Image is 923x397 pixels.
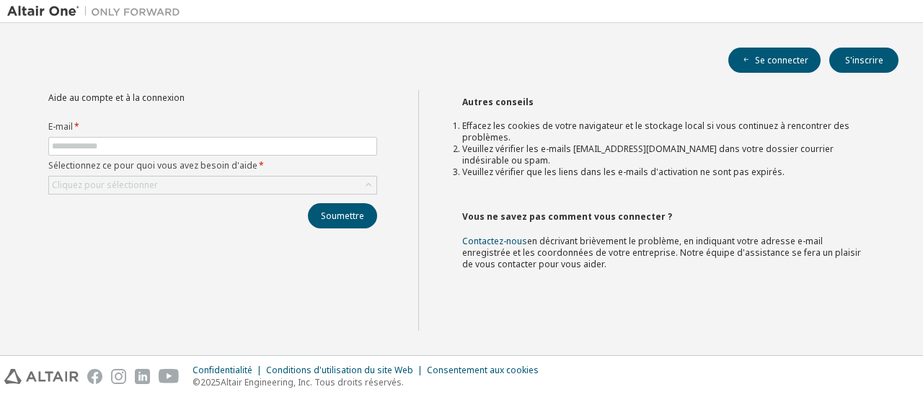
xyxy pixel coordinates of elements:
[845,54,883,66] font: S'inscrire
[48,92,185,104] font: Aide au compte et à la connexion
[321,210,364,222] font: Soumettre
[200,376,221,388] font: 2025
[87,369,102,384] img: facebook.svg
[462,166,785,178] font: Veuillez vérifier que les liens dans les e-mails d'activation ne sont pas expirés.
[266,364,413,376] font: Conditions d'utilisation du site Web
[4,369,79,384] img: altair_logo.svg
[308,203,377,228] button: Soumettre
[7,4,187,19] img: Altaïr Un
[462,235,861,270] font: en décrivant brièvement le problème, en indiquant votre adresse e-mail enregistrée et les coordon...
[221,376,404,388] font: Altair Engineering, Inc. Tous droits réservés.
[193,364,252,376] font: Confidentialité
[48,120,73,133] font: E-mail
[427,364,539,376] font: Consentement aux cookies
[462,210,672,223] font: Vous ne savez pas comment vous connecter ?
[462,143,834,166] font: Veuillez vérifier les e-mails [EMAIL_ADDRESS][DOMAIN_NAME] dans votre dossier courrier indésirabl...
[193,376,200,388] font: ©
[111,369,126,384] img: instagram.svg
[755,54,808,66] font: Se connecter
[159,369,180,384] img: youtube.svg
[462,96,534,108] font: Autres conseils
[135,369,150,384] img: linkedin.svg
[462,120,849,143] font: Effacez les cookies de votre navigateur et le stockage local si vous continuez à rencontrer des p...
[52,179,158,191] font: Cliquez pour sélectionner
[49,177,376,194] div: Cliquez pour sélectionner
[48,159,257,171] font: Sélectionnez ce pour quoi vous avez besoin d'aide
[728,48,821,73] button: Se connecter
[829,48,898,73] button: S'inscrire
[462,235,527,247] a: Contactez-nous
